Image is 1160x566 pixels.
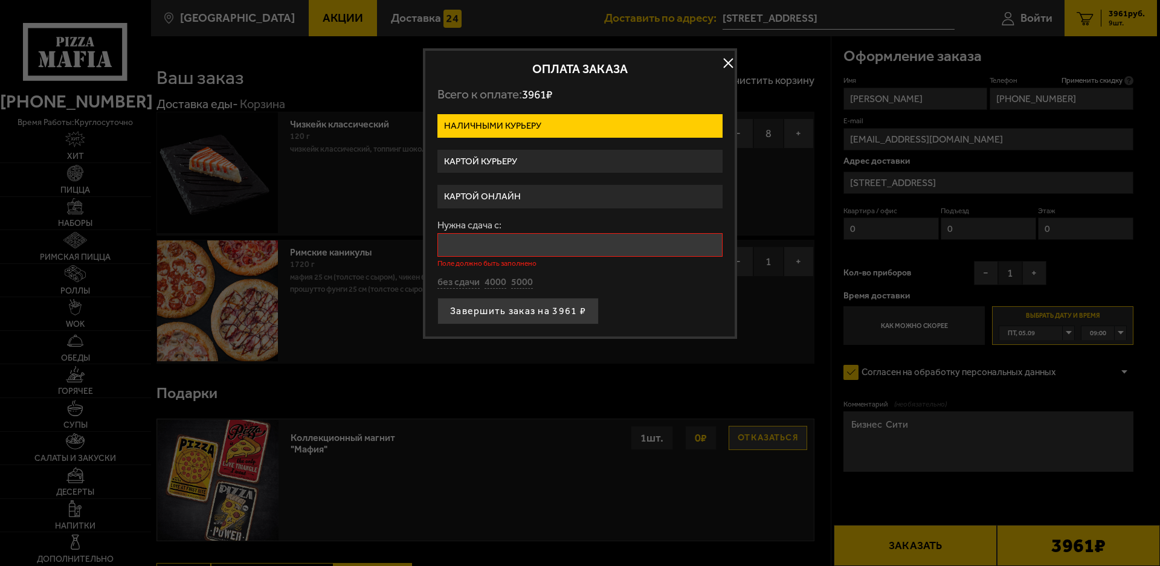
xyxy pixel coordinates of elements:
button: 5000 [511,276,533,289]
label: Наличными курьеру [437,114,723,138]
label: Картой курьеру [437,150,723,173]
h2: Оплата заказа [437,63,723,75]
label: Картой онлайн [437,185,723,208]
p: Всего к оплате: [437,87,723,102]
label: Нужна сдача с: [437,220,723,230]
button: Завершить заказ на 3961 ₽ [437,298,599,324]
button: без сдачи [437,276,480,289]
p: Поле должно быть заполнено [437,260,723,267]
span: 3961 ₽ [522,88,552,101]
button: 4000 [485,276,506,289]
